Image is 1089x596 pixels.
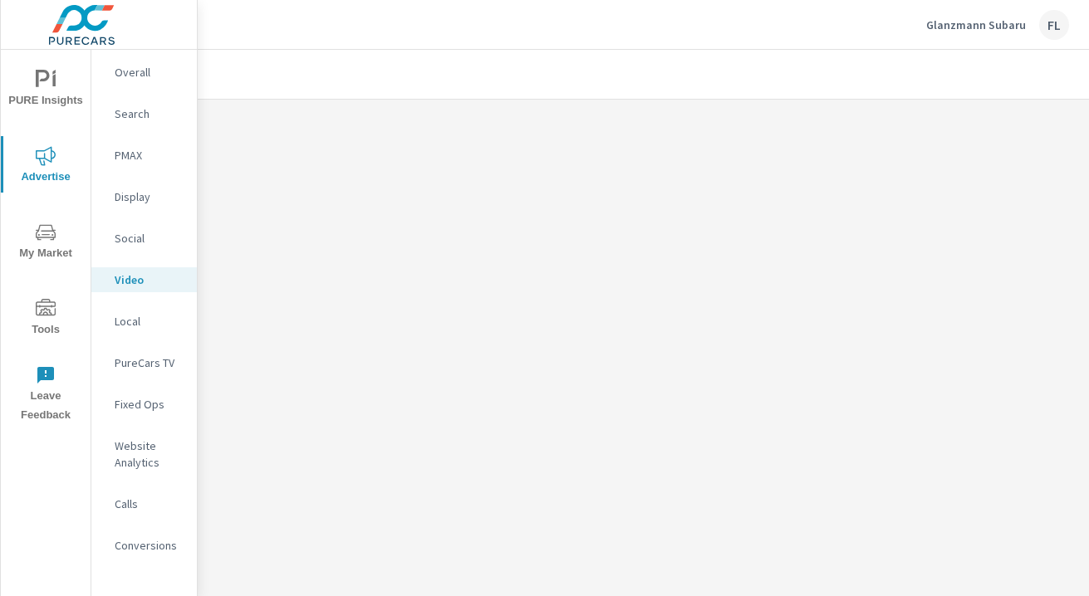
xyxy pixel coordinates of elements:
p: PMAX [115,147,184,164]
div: PMAX [91,143,197,168]
div: Social [91,226,197,251]
div: Video [91,267,197,292]
div: Calls [91,491,197,516]
p: Calls [115,496,184,512]
div: Local [91,309,197,334]
div: Overall [91,60,197,85]
div: FL [1039,10,1069,40]
div: Display [91,184,197,209]
span: Leave Feedback [6,365,86,425]
p: Display [115,188,184,205]
p: Fixed Ops [115,396,184,413]
p: Search [115,105,184,122]
p: Local [115,313,184,330]
p: Overall [115,64,184,81]
span: Tools [6,299,86,340]
p: Social [115,230,184,247]
p: Video [115,271,184,288]
p: Website Analytics [115,437,184,471]
span: Advertise [6,146,86,187]
div: Website Analytics [91,433,197,475]
div: Conversions [91,533,197,558]
span: PURE Insights [6,70,86,110]
div: Search [91,101,197,126]
p: Conversions [115,537,184,554]
p: Glanzmann Subaru [926,17,1026,32]
p: PureCars TV [115,354,184,371]
div: Fixed Ops [91,392,197,417]
div: PureCars TV [91,350,197,375]
div: nav menu [1,50,91,432]
span: My Market [6,222,86,263]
